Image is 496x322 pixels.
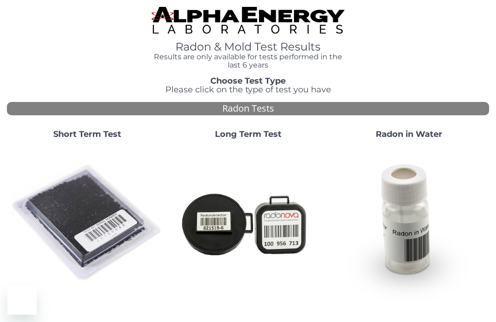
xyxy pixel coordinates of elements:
[171,147,325,300] img: Radtrak2vsRadtrak3.jpg
[11,147,164,300] img: ShortTerm.jpg
[165,85,331,95] span: Please click on the type of test you have
[215,129,282,139] strong: Long Term Test
[152,53,344,69] h4: Results are only available for tests performed in the last 6 years
[152,7,344,34] img: TightCrop.jpg
[376,129,442,139] strong: Radon in Water
[210,76,286,86] strong: Choose Test Type
[7,285,37,315] iframe: Button to launch messaging window
[53,129,121,139] strong: Short Term Test
[7,102,489,115] div: Radon Tests
[332,147,485,300] img: RadoninWater.jpg
[152,41,344,53] h1: Radon & Mold Test Results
